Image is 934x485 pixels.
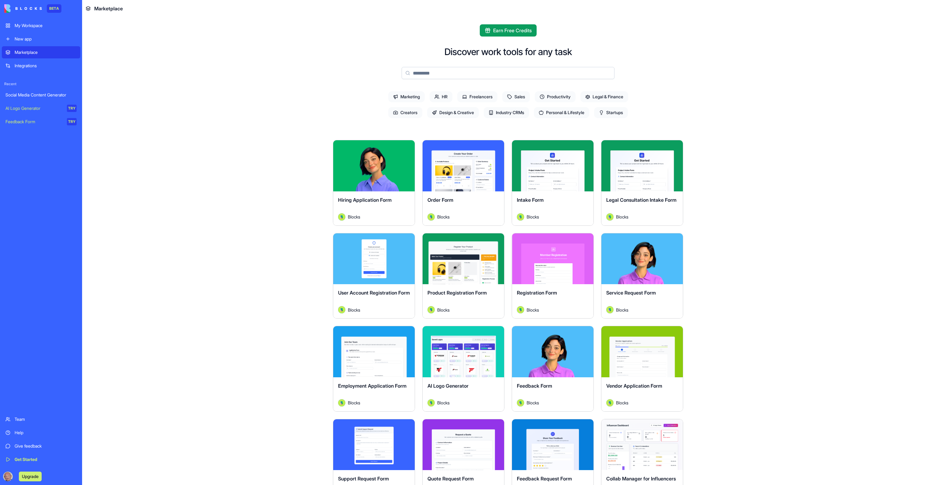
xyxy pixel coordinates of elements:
img: Avatar [606,306,614,313]
span: Sales [502,91,530,102]
span: Order Form [427,197,453,203]
a: Intake FormAvatarBlocks [512,140,594,226]
img: Avatar [338,399,345,406]
span: Employment Application Form [338,383,406,389]
button: Earn Free Credits [480,24,537,37]
img: Avatar [517,306,524,313]
a: Upgrade [19,473,42,479]
div: Integrations [15,63,77,69]
div: Team [15,416,77,422]
img: Avatar [338,213,345,221]
span: Product Registration Form [427,290,487,296]
span: Recent [2,82,80,86]
span: Blocks [348,214,360,220]
div: Feedback Form [5,119,63,125]
a: User Account Registration FormAvatarBlocks [333,233,415,319]
span: Blocks [527,214,539,220]
span: Collab Manager for Influencers [606,476,676,482]
img: ACg8ocLg-cqtbQ11VKsS9vBPAQcJYykWrF2Mi37LYBYEXMax64s27Uw=s96-c [3,472,13,481]
a: Team [2,413,80,425]
span: HR [430,91,452,102]
div: BETA [47,4,61,13]
div: Help [15,430,77,436]
span: Legal & Finance [580,91,628,102]
span: Feedback Form [517,383,552,389]
span: Intake Form [517,197,544,203]
img: Avatar [517,213,524,221]
a: My Workspace [2,19,80,32]
span: Registration Form [517,290,557,296]
a: Give feedback [2,440,80,452]
span: Feedback Request Form [517,476,572,482]
a: Service Request FormAvatarBlocks [601,233,683,319]
a: Integrations [2,60,80,72]
span: Design & Creative [427,107,479,118]
a: Registration FormAvatarBlocks [512,233,594,319]
span: Marketing [388,91,425,102]
a: BETA [4,4,61,13]
span: Blocks [437,214,450,220]
a: Marketplace [2,46,80,58]
span: Blocks [437,307,450,313]
a: Get Started [2,453,80,466]
span: Blocks [527,400,539,406]
img: Avatar [427,399,435,406]
a: Social Media Content Generator [2,89,80,101]
a: Hiring Application FormAvatarBlocks [333,140,415,226]
img: Avatar [517,399,524,406]
a: Feedback FormAvatarBlocks [512,326,594,412]
span: Freelancers [457,91,497,102]
span: Hiring Application Form [338,197,392,203]
span: Blocks [348,307,360,313]
a: Vendor Application FormAvatarBlocks [601,326,683,412]
span: Blocks [527,307,539,313]
img: Avatar [338,306,345,313]
a: Help [2,427,80,439]
img: Avatar [606,213,614,221]
span: Personal & Lifestyle [534,107,589,118]
div: TRY [67,118,77,125]
span: AI Logo Generator [427,383,469,389]
img: Avatar [427,213,435,221]
button: Upgrade [19,472,42,481]
a: Employment Application FormAvatarBlocks [333,326,415,412]
span: Blocks [348,400,360,406]
span: Productivity [535,91,576,102]
span: Startups [594,107,628,118]
h2: Discover work tools for any task [445,46,572,57]
span: Support Request Form [338,476,389,482]
span: Industry CRMs [484,107,529,118]
span: Quote Request Form [427,476,474,482]
div: Social Media Content Generator [5,92,77,98]
span: Blocks [616,214,628,220]
a: Order FormAvatarBlocks [422,140,504,226]
a: AI Logo GeneratorTRY [2,102,80,114]
a: Product Registration FormAvatarBlocks [422,233,504,319]
a: AI Logo GeneratorAvatarBlocks [422,326,504,412]
span: Service Request Form [606,290,656,296]
div: TRY [67,105,77,112]
img: Avatar [606,399,614,406]
div: AI Logo Generator [5,105,63,111]
span: Marketplace [94,5,123,12]
div: New app [15,36,77,42]
span: Vendor Application Form [606,383,662,389]
img: logo [4,4,42,13]
span: Blocks [616,400,628,406]
a: Legal Consultation Intake FormAvatarBlocks [601,140,683,226]
span: Blocks [437,400,450,406]
span: User Account Registration Form [338,290,410,296]
a: Feedback FormTRY [2,116,80,128]
div: Get Started [15,456,77,462]
span: Earn Free Credits [493,27,532,34]
span: Blocks [616,307,628,313]
img: Avatar [427,306,435,313]
span: Legal Consultation Intake Form [606,197,676,203]
span: Creators [388,107,422,118]
div: Marketplace [15,49,77,55]
div: Give feedback [15,443,77,449]
div: My Workspace [15,23,77,29]
a: New app [2,33,80,45]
